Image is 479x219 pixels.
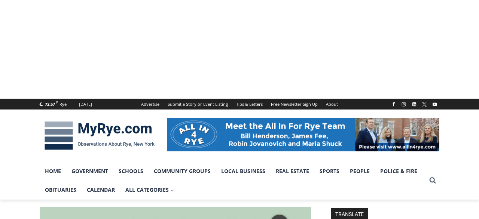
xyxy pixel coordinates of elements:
a: All Categories [120,181,179,199]
a: Obituaries [40,181,82,199]
a: People [345,162,375,181]
a: Tips & Letters [232,99,267,109]
a: Local Business [216,162,271,181]
a: About [322,99,342,109]
nav: Primary Navigation [40,162,426,200]
button: View Search Form [426,174,439,187]
img: MyRye.com [40,116,159,155]
span: All Categories [125,186,174,194]
a: Sports [314,162,345,181]
a: Free Newsletter Sign Up [267,99,322,109]
a: Instagram [399,100,408,109]
a: Submit a Story or Event Listing [164,99,232,109]
a: YouTube [430,100,439,109]
a: Schools [113,162,149,181]
a: X [420,100,429,109]
a: Facebook [389,100,398,109]
div: Rye [60,101,67,108]
img: All in for Rye [167,118,439,151]
a: Government [66,162,113,181]
a: Calendar [82,181,120,199]
a: Linkedin [410,100,419,109]
a: Real Estate [271,162,314,181]
a: Community Groups [149,162,216,181]
a: Police & Fire [375,162,422,181]
a: Home [40,162,66,181]
span: 72.57 [45,101,55,107]
span: F [56,100,58,104]
a: Advertise [137,99,164,109]
nav: Secondary Navigation [137,99,342,109]
div: [DATE] [79,101,92,108]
